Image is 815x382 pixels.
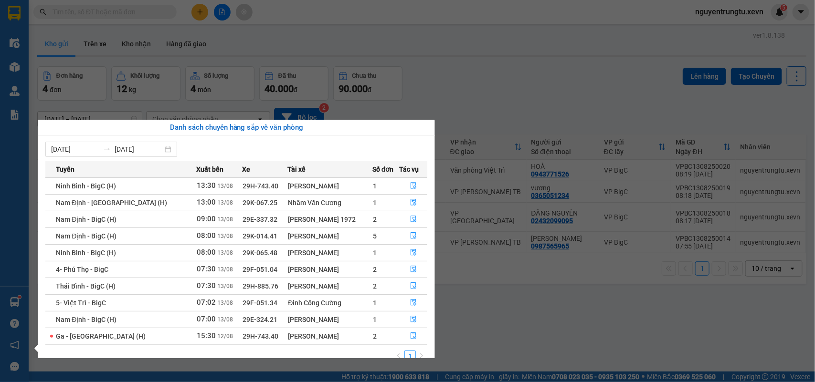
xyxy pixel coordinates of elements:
[400,245,427,260] button: file-done
[56,282,116,290] span: Thái Bình - BigC (H)
[243,282,278,290] span: 29H-885.76
[288,181,372,191] div: [PERSON_NAME]
[103,145,111,153] span: to
[373,249,377,257] span: 1
[56,299,106,307] span: 5- Việt Trì - BigC
[56,182,116,190] span: Ninh Bình - BigC (H)
[197,248,216,257] span: 08:00
[197,265,216,273] span: 07:30
[419,353,424,359] span: right
[288,214,372,225] div: [PERSON_NAME] 1972
[373,266,377,273] span: 2
[197,331,216,340] span: 15:30
[89,35,399,47] li: Hotline: 19001155
[373,282,377,290] span: 2
[288,248,372,258] div: [PERSON_NAME]
[373,316,377,323] span: 1
[217,316,233,323] span: 13/08
[56,249,116,257] span: Ninh Bình - BigC (H)
[197,298,216,307] span: 07:02
[410,182,417,190] span: file-done
[410,316,417,323] span: file-done
[89,23,399,35] li: Số 10 ngõ 15 Ngọc Hồi, Q.[PERSON_NAME], [GEOGRAPHIC_DATA]
[243,232,277,240] span: 29K-014.41
[393,351,404,362] button: left
[373,182,377,190] span: 1
[51,144,99,155] input: Từ ngày
[396,353,402,359] span: left
[217,299,233,306] span: 13/08
[217,183,233,189] span: 13/08
[410,299,417,307] span: file-done
[405,351,415,361] a: 1
[217,266,233,273] span: 13/08
[196,164,223,175] span: Xuất bến
[56,216,116,223] span: Nam Định - BigC (H)
[56,232,116,240] span: Nam Định - BigC (H)
[400,195,427,210] button: file-done
[243,249,277,257] span: 29K-065.48
[12,69,92,85] b: GỬI : VP BigC
[103,145,111,153] span: swap-right
[56,164,74,175] span: Tuyến
[115,144,163,155] input: Đến ngày
[373,199,377,206] span: 1
[197,231,216,240] span: 08:00
[45,122,427,134] div: Danh sách chuyến hàng sắp về văn phòng
[288,331,372,341] div: [PERSON_NAME]
[410,232,417,240] span: file-done
[410,216,417,223] span: file-done
[243,216,277,223] span: 29E-337.32
[399,164,419,175] span: Tác vụ
[372,164,394,175] span: Số đơn
[400,295,427,310] button: file-done
[287,164,306,175] span: Tài xế
[400,228,427,244] button: file-done
[217,333,233,340] span: 12/08
[288,298,372,308] div: Đinh Công Cường
[416,351,427,362] button: right
[373,232,377,240] span: 5
[242,164,250,175] span: Xe
[410,282,417,290] span: file-done
[400,212,427,227] button: file-done
[217,216,233,223] span: 13/08
[393,351,404,362] li: Previous Page
[197,315,216,323] span: 07:00
[197,198,216,206] span: 13:00
[410,332,417,340] span: file-done
[197,281,216,290] span: 07:30
[400,178,427,194] button: file-done
[400,279,427,294] button: file-done
[243,316,277,323] span: 29E-324.21
[197,181,216,190] span: 13:30
[56,199,167,206] span: Nam Định - [GEOGRAPHIC_DATA] (H)
[12,12,60,60] img: logo.jpg
[373,299,377,307] span: 1
[56,316,116,323] span: Nam Định - BigC (H)
[217,249,233,256] span: 13/08
[288,231,372,241] div: [PERSON_NAME]
[56,266,108,273] span: 4- Phú Thọ - BigC
[288,314,372,325] div: [PERSON_NAME]
[404,351,416,362] li: 1
[56,332,146,340] span: Ga - [GEOGRAPHIC_DATA] (H)
[400,262,427,277] button: file-done
[288,264,372,275] div: [PERSON_NAME]
[410,266,417,273] span: file-done
[243,199,277,206] span: 29K-067.25
[217,233,233,239] span: 13/08
[243,332,278,340] span: 29H-743.40
[400,329,427,344] button: file-done
[373,332,377,340] span: 2
[410,199,417,206] span: file-done
[400,312,427,327] button: file-done
[243,182,278,190] span: 29H-743.40
[373,216,377,223] span: 2
[243,266,277,273] span: 29F-051.04
[243,299,277,307] span: 29F-051.34
[197,215,216,223] span: 09:00
[217,199,233,206] span: 13/08
[416,351,427,362] li: Next Page
[288,281,372,291] div: [PERSON_NAME]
